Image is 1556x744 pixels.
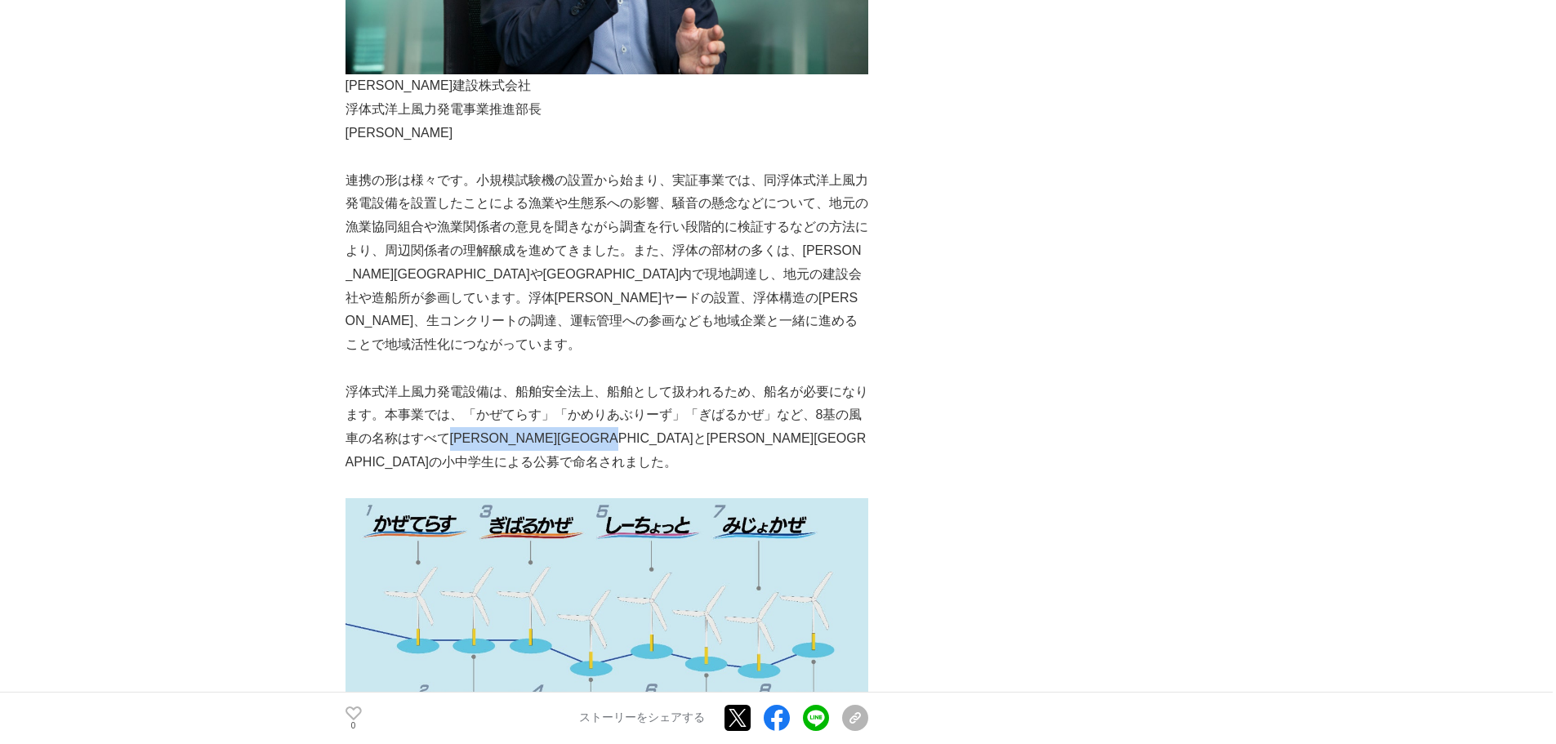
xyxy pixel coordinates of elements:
[346,498,868,724] img: thumbnail_13afcaa0-8d1c-11f0-801b-ef6b079ee919.png
[346,122,868,145] p: [PERSON_NAME]
[346,98,868,122] p: 浮体式洋上風力発電事業推進部長
[346,381,868,474] p: 浮体式洋上風力発電設備は、船舶安全法上、船舶として扱われるため、船名が必要になります。本事業では、「かぜてらす」「かめりあぶりーず」「ぎばるかぜ」など、8基の風車の名称はすべて[PERSON_N...
[346,722,362,730] p: 0
[579,711,705,726] p: ストーリーをシェアする
[346,169,868,357] p: 連携の形は様々です。小規模試験機の設置から始まり、実証事業では、同浮体式洋上風力発電設備を設置したことによる漁業や生態系への影響、騒音の懸念などについて、地元の漁業協同組合や漁業関係者の意見を聞...
[346,74,868,98] p: [PERSON_NAME]建設株式会社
